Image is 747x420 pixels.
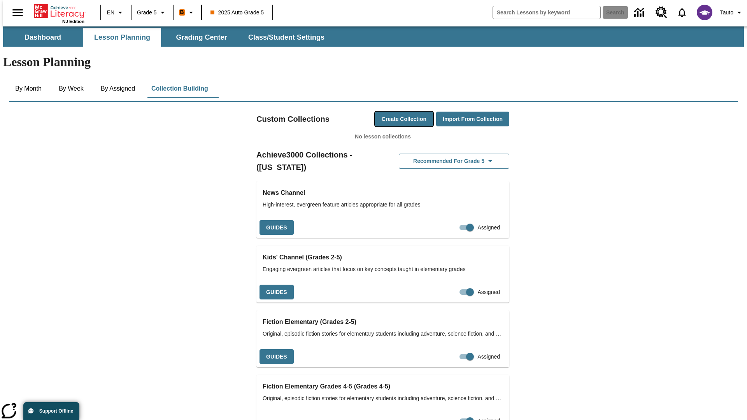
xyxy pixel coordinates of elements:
button: By Week [52,79,91,98]
h3: Fiction Elementary Grades 4-5 (Grades 4-5) [263,381,503,392]
span: Assigned [477,288,500,296]
button: Guides [260,349,294,364]
a: Data Center [630,2,651,23]
span: B [180,7,184,17]
button: Language: EN, Select a language [103,5,128,19]
span: EN [107,9,114,17]
button: Dashboard [4,28,82,47]
button: Select a new avatar [692,2,717,23]
h3: News Channel [263,187,503,198]
button: Profile/Settings [717,5,747,19]
button: Lesson Planning [83,28,161,47]
h2: Achieve3000 Collections - ([US_STATE]) [256,149,383,173]
button: By Month [9,79,48,98]
button: By Assigned [95,79,141,98]
p: No lesson collections [256,133,509,141]
img: avatar image [697,5,712,20]
h3: Kids' Channel (Grades 2-5) [263,252,503,263]
div: SubNavbar [3,26,744,47]
div: SubNavbar [3,28,331,47]
button: Create Collection [375,112,433,127]
button: Grade: Grade 5, Select a grade [134,5,170,19]
button: Import from Collection [436,112,509,127]
input: search field [493,6,600,19]
button: Recommended for Grade 5 [399,154,509,169]
h1: Lesson Planning [3,55,744,69]
span: NJ Edition [62,19,84,24]
button: Class/Student Settings [242,28,331,47]
button: Guides [260,285,294,300]
h3: Fiction Elementary (Grades 2-5) [263,317,503,327]
button: Guides [260,220,294,235]
span: Original, episodic fiction stories for elementary students including adventure, science fiction, ... [263,394,503,402]
span: High-interest, evergreen feature articles appropriate for all grades [263,201,503,209]
h2: Custom Collections [256,113,330,125]
button: Grading Center [163,28,240,47]
button: Collection Building [145,79,214,98]
span: Grade 5 [137,9,157,17]
span: Assigned [477,353,500,361]
a: Notifications [672,2,692,23]
span: Engaging evergreen articles that focus on key concepts taught in elementary grades [263,265,503,273]
span: Support Offline [39,408,73,414]
a: Home [34,3,84,19]
div: Home [34,3,84,24]
span: Assigned [477,224,500,232]
span: Tauto [720,9,733,17]
a: Resource Center, Will open in new tab [651,2,672,23]
button: Open side menu [6,1,29,24]
button: Support Offline [23,402,79,420]
span: 2025 Auto Grade 5 [210,9,264,17]
span: Original, episodic fiction stories for elementary students including adventure, science fiction, ... [263,330,503,338]
button: Boost Class color is orange. Change class color [176,5,199,19]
